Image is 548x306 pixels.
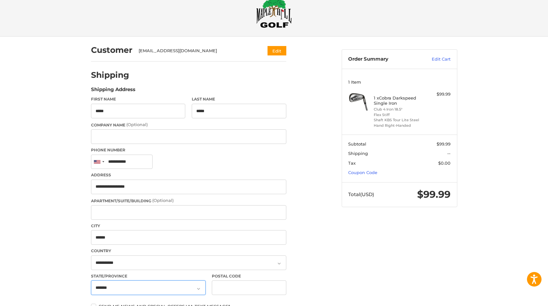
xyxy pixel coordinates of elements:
label: Country [91,248,286,254]
li: Club 4 Iron 18.5° [374,107,423,112]
div: $99.99 [425,91,451,98]
a: Edit Cart [418,56,451,63]
label: Phone Number [91,147,286,153]
label: First Name [91,96,186,102]
span: Tax [348,160,356,166]
label: City [91,223,286,229]
label: Company Name [91,122,286,128]
a: Coupon Code [348,170,377,175]
label: Last Name [192,96,286,102]
span: Subtotal [348,141,366,147]
span: -- [447,151,451,156]
small: (Optional) [126,122,148,127]
div: [EMAIL_ADDRESS][DOMAIN_NAME] [139,48,255,54]
h2: Customer [91,45,132,55]
span: $99.99 [417,188,451,200]
li: Flex Stiff [374,112,423,118]
label: Postal Code [212,273,286,279]
li: Hand Right-Handed [374,123,423,128]
button: Edit [268,46,286,55]
span: $99.99 [437,141,451,147]
h3: Order Summary [348,56,418,63]
label: Apartment/Suite/Building [91,197,286,204]
h4: 1 x Cobra Darkspeed Single Iron [374,95,423,106]
legend: Shipping Address [91,86,135,96]
span: Total (USD) [348,191,374,197]
div: United States: +1 [91,155,106,169]
h3: 1 Item [348,79,451,85]
label: State/Province [91,273,206,279]
label: Address [91,172,286,178]
h2: Shipping [91,70,129,80]
small: (Optional) [152,198,174,203]
span: Shipping [348,151,368,156]
span: $0.00 [438,160,451,166]
li: Shaft KBS Tour Lite Steel [374,117,423,123]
